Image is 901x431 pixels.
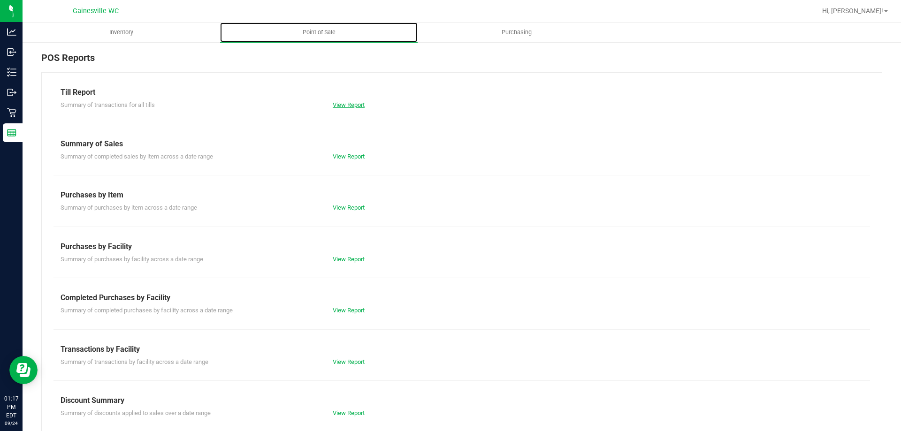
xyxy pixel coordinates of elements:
[333,307,365,314] a: View Report
[333,409,365,416] a: View Report
[333,153,365,160] a: View Report
[7,88,16,97] inline-svg: Outbound
[61,189,863,201] div: Purchases by Item
[61,153,213,160] span: Summary of completed sales by item across a date range
[7,128,16,137] inline-svg: Reports
[290,28,348,37] span: Point of Sale
[822,7,883,15] span: Hi, [PERSON_NAME]!
[61,256,203,263] span: Summary of purchases by facility across a date range
[333,101,365,108] a: View Report
[4,420,18,427] p: 09/24
[41,51,882,72] div: POS Reports
[333,204,365,211] a: View Report
[61,395,863,406] div: Discount Summary
[61,358,208,365] span: Summary of transactions by facility across a date range
[489,28,544,37] span: Purchasing
[61,344,863,355] div: Transactions by Facility
[61,409,211,416] span: Summary of discounts applied to sales over a date range
[220,23,418,42] a: Point of Sale
[61,292,863,303] div: Completed Purchases by Facility
[61,101,155,108] span: Summary of transactions for all tills
[61,307,233,314] span: Summary of completed purchases by facility across a date range
[7,47,16,57] inline-svg: Inbound
[4,394,18,420] p: 01:17 PM EDT
[73,7,119,15] span: Gainesville WC
[23,23,220,42] a: Inventory
[61,241,863,252] div: Purchases by Facility
[61,138,863,150] div: Summary of Sales
[333,256,365,263] a: View Report
[333,358,365,365] a: View Report
[418,23,615,42] a: Purchasing
[9,356,38,384] iframe: Resource center
[61,204,197,211] span: Summary of purchases by item across a date range
[7,108,16,117] inline-svg: Retail
[61,87,863,98] div: Till Report
[7,68,16,77] inline-svg: Inventory
[7,27,16,37] inline-svg: Analytics
[97,28,146,37] span: Inventory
